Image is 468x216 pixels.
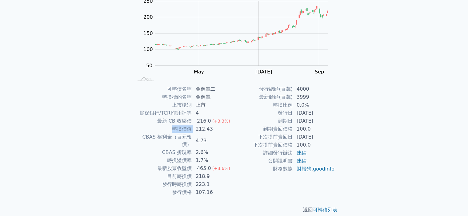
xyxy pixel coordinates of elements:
td: 4.73 [192,133,234,148]
tspan: 100 [143,46,153,52]
td: 2.6% [192,148,234,156]
td: 下次提前賣回價格 [234,141,293,149]
td: 最新餘額(百萬) [234,93,293,101]
span: (+3.6%) [212,166,230,171]
td: 轉換價值 [133,125,192,133]
td: 1.7% [192,156,234,164]
td: 發行時轉換價 [133,180,192,188]
tspan: May [194,69,204,75]
tspan: Sep [315,69,324,75]
td: CBAS 權利金（百元報價） [133,133,192,148]
td: 0.0% [293,101,335,109]
td: 金像電二 [192,85,234,93]
a: 連結 [297,150,306,156]
td: CBAS 折現率 [133,148,192,156]
td: 轉換比例 [234,101,293,109]
td: [DATE] [293,109,335,117]
a: 連結 [297,158,306,164]
div: 465.0 [196,165,212,172]
td: 到期賣回價格 [234,125,293,133]
tspan: 150 [143,30,153,36]
td: 下次提前賣回日 [234,133,293,141]
tspan: 50 [146,63,152,69]
td: 最新 CB 收盤價 [133,117,192,125]
td: 223.1 [192,180,234,188]
td: 100.0 [293,141,335,149]
td: 目前轉換價 [133,172,192,180]
td: 金像電 [192,93,234,101]
td: 100.0 [293,125,335,133]
td: 上市櫃別 [133,101,192,109]
td: 3999 [293,93,335,101]
td: 公開說明書 [234,157,293,165]
td: 4000 [293,85,335,93]
td: [DATE] [293,133,335,141]
tspan: 200 [143,14,153,20]
td: 107.16 [192,188,234,196]
td: 可轉債名稱 [133,85,192,93]
iframe: Chat Widget [437,187,468,216]
td: 轉換標的名稱 [133,93,192,101]
td: 最新股票收盤價 [133,164,192,172]
td: , [293,165,335,173]
td: 擔保銀行/TCRI信用評等 [133,109,192,117]
td: 4 [192,109,234,117]
a: 可轉債列表 [313,207,338,213]
td: 轉換溢價率 [133,156,192,164]
td: 發行日 [234,109,293,117]
div: 216.0 [196,117,212,125]
p: 返回 [126,206,342,214]
td: 財務數據 [234,165,293,173]
td: 發行總額(百萬) [234,85,293,93]
td: [DATE] [293,117,335,125]
td: 218.9 [192,172,234,180]
td: 212.43 [192,125,234,133]
span: (+3.3%) [212,119,230,124]
td: 發行價格 [133,188,192,196]
a: 財報狗 [297,166,311,172]
tspan: [DATE] [255,69,272,75]
a: goodinfo [313,166,334,172]
td: 上市 [192,101,234,109]
div: 聊天小工具 [437,187,468,216]
td: 到期日 [234,117,293,125]
td: 詳細發行辦法 [234,149,293,157]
